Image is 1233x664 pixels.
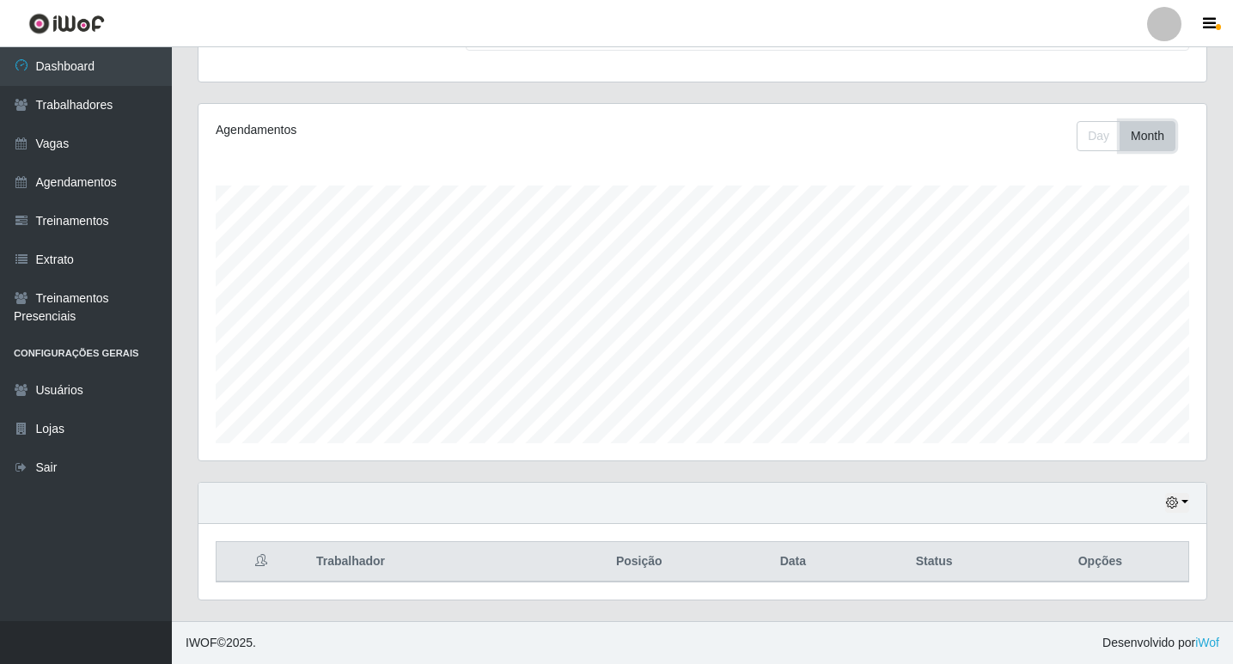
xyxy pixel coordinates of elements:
[1077,121,1175,151] div: First group
[1120,121,1175,151] button: Month
[857,542,1012,582] th: Status
[1012,542,1189,582] th: Opções
[1102,634,1219,652] span: Desenvolvido por
[1195,636,1219,649] a: iWof
[548,542,729,582] th: Posição
[1077,121,1189,151] div: Toolbar with button groups
[216,121,607,139] div: Agendamentos
[1077,121,1120,151] button: Day
[186,634,256,652] span: © 2025 .
[186,636,217,649] span: IWOF
[729,542,856,582] th: Data
[28,13,105,34] img: CoreUI Logo
[306,542,548,582] th: Trabalhador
